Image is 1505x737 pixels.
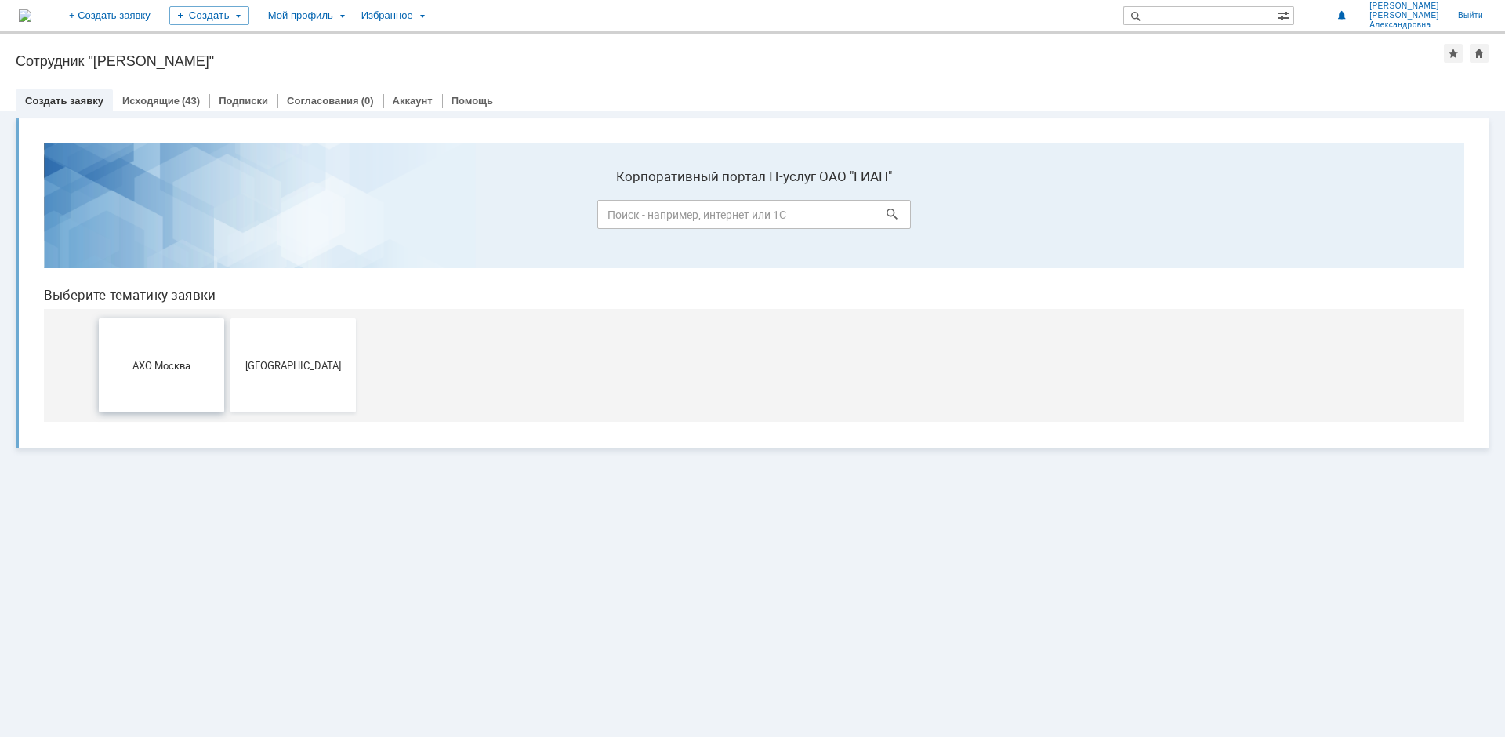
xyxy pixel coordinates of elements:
div: Создать [169,6,249,25]
span: АХО Москва [72,229,188,241]
div: (0) [361,95,374,107]
span: [GEOGRAPHIC_DATA] [204,229,320,241]
a: Аккаунт [393,95,433,107]
div: Сотрудник "[PERSON_NAME]" [16,53,1444,69]
button: [GEOGRAPHIC_DATA] [199,188,325,282]
div: (43) [182,95,200,107]
a: Помощь [451,95,493,107]
span: [PERSON_NAME] [1369,11,1439,20]
span: Расширенный поиск [1278,7,1293,22]
span: [PERSON_NAME] [1369,2,1439,11]
div: Сделать домашней страницей [1470,44,1489,63]
span: Александровна [1369,20,1439,30]
div: Добавить в избранное [1444,44,1463,63]
a: Создать заявку [25,95,103,107]
label: Корпоративный портал IT-услуг ОАО "ГИАП" [566,38,879,54]
img: logo [19,9,31,22]
a: Перейти на домашнюю страницу [19,9,31,22]
input: Поиск - например, интернет или 1С [566,70,879,99]
header: Выберите тематику заявки [13,157,1433,172]
a: Согласования [287,95,359,107]
a: Исходящие [122,95,180,107]
a: Подписки [219,95,268,107]
button: АХО Москва [67,188,193,282]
